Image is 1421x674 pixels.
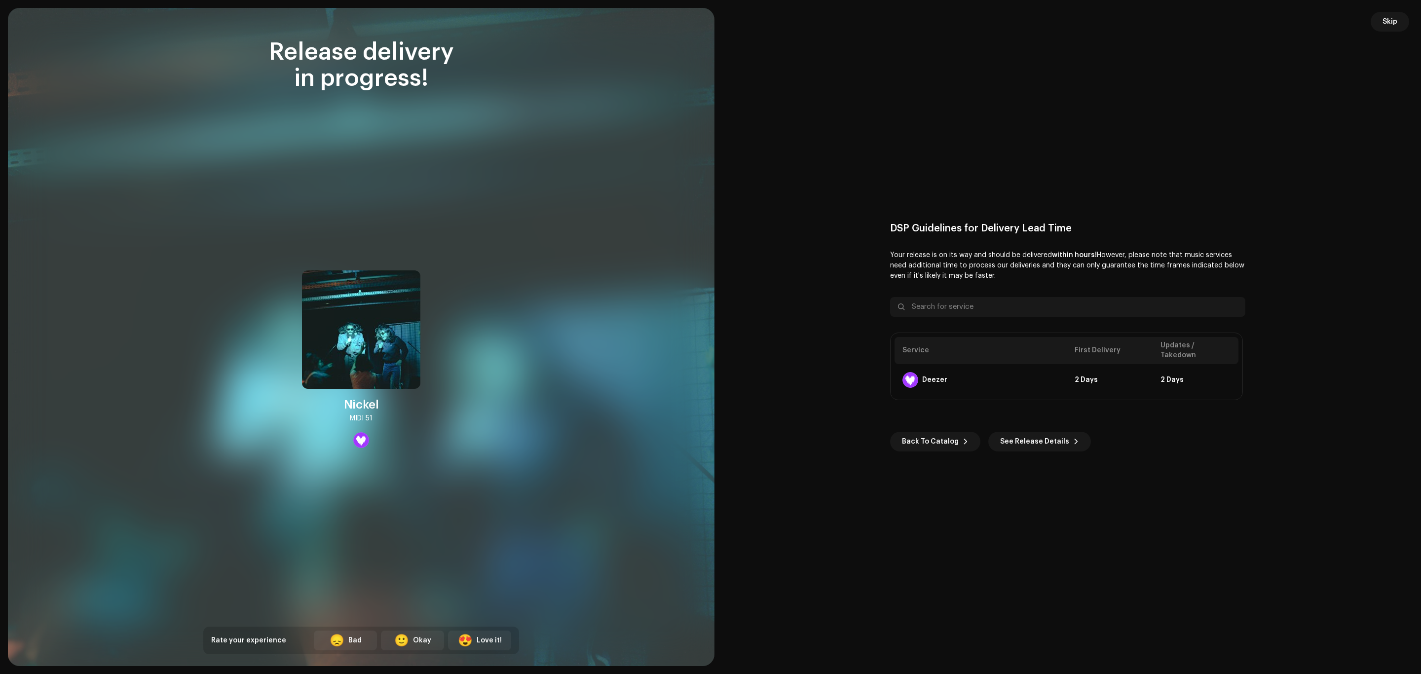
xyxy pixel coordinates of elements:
[890,297,1245,317] input: Search for service
[1067,364,1153,396] td: 2 Days
[350,412,373,424] div: MIDI 51
[890,432,980,451] button: Back To Catalog
[1371,12,1409,32] button: Skip
[890,250,1245,281] p: Your release is on its way and should be delivered However, please note that music services need ...
[922,376,947,384] div: Deezer
[1153,337,1238,364] th: Updates / Takedown
[211,637,286,644] span: Rate your experience
[988,432,1091,451] button: See Release Details
[203,39,519,92] div: Release delivery in progress!
[1052,252,1097,259] b: within hours!
[394,635,409,646] div: 🙂
[895,337,1067,364] th: Service
[413,636,431,646] div: Okay
[348,636,362,646] div: Bad
[330,635,344,646] div: 😞
[1383,12,1397,32] span: Skip
[902,432,959,451] span: Back To Catalog
[302,270,420,389] img: 258f9a9f-f1b3-4b9d-be70-f21b30a5a038
[344,397,379,412] div: Nickel
[890,223,1245,234] div: DSP Guidelines for Delivery Lead Time
[458,635,473,646] div: 😍
[1000,432,1069,451] span: See Release Details
[477,636,502,646] div: Love it!
[1153,364,1238,396] td: 2 Days
[1067,337,1153,364] th: First Delivery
